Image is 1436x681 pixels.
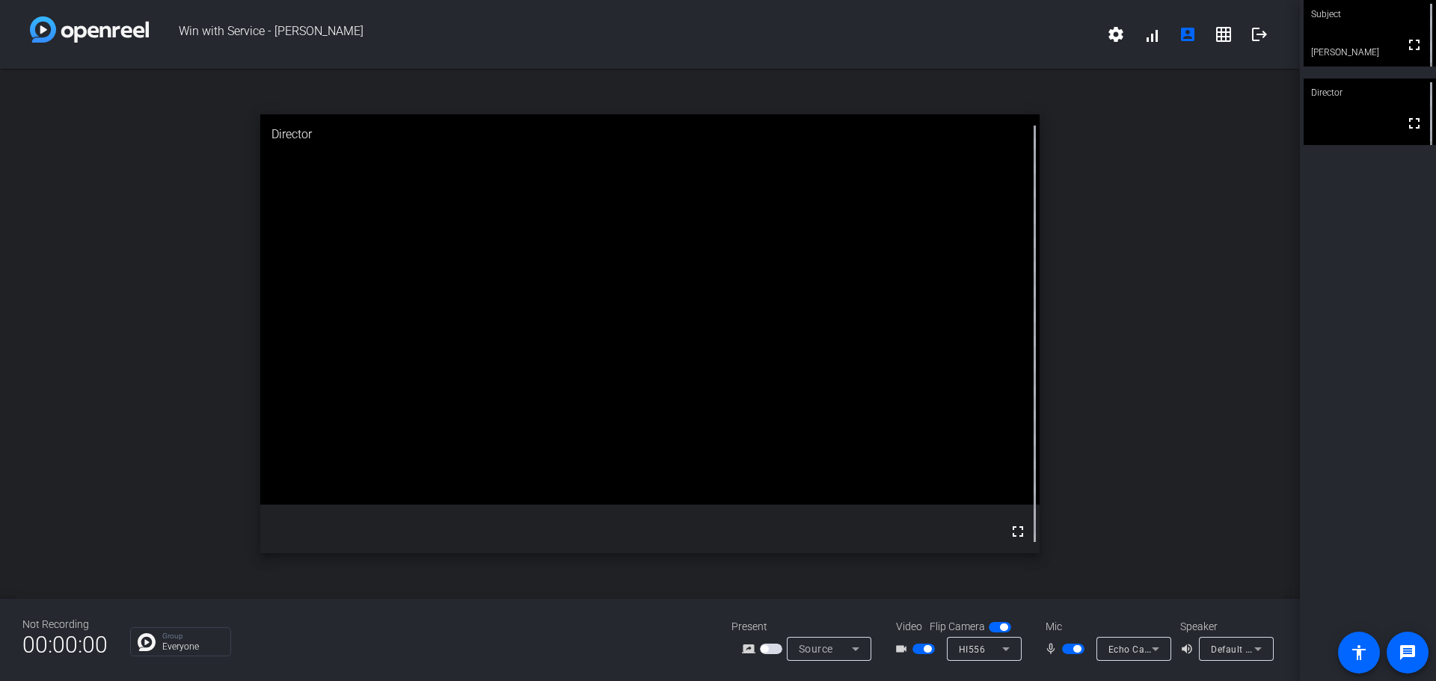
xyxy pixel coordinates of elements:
[896,619,922,635] span: Video
[1031,619,1180,635] div: Mic
[1304,78,1436,107] div: Director
[1044,640,1062,658] mat-icon: mic_none
[162,642,223,651] p: Everyone
[1211,643,1372,655] span: Default - Speakers (Realtek(R) Audio)
[1405,36,1423,54] mat-icon: fullscreen
[1180,619,1270,635] div: Speaker
[1350,644,1368,662] mat-icon: accessibility
[1215,25,1233,43] mat-icon: grid_on
[1179,25,1197,43] mat-icon: account_box
[162,632,223,640] p: Group
[1399,644,1417,662] mat-icon: message
[260,114,1040,155] div: Director
[149,16,1098,52] span: Win with Service - [PERSON_NAME]
[1009,523,1027,540] mat-icon: fullscreen
[1108,643,1384,655] span: Echo Cancelling Speakerphone (Jabra Speak 710) (0b0e:2476)
[731,619,881,635] div: Present
[138,633,156,651] img: Chat Icon
[1405,114,1423,132] mat-icon: fullscreen
[22,626,108,663] span: 00:00:00
[959,644,986,655] span: HI556
[895,640,912,658] mat-icon: videocam_outline
[1180,640,1198,658] mat-icon: volume_up
[799,643,833,655] span: Source
[30,16,149,43] img: white-gradient.svg
[1134,16,1170,52] button: signal_cellular_alt
[742,640,760,658] mat-icon: screen_share_outline
[1107,25,1125,43] mat-icon: settings
[22,617,108,632] div: Not Recording
[1251,25,1268,43] mat-icon: logout
[930,619,985,635] span: Flip Camera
